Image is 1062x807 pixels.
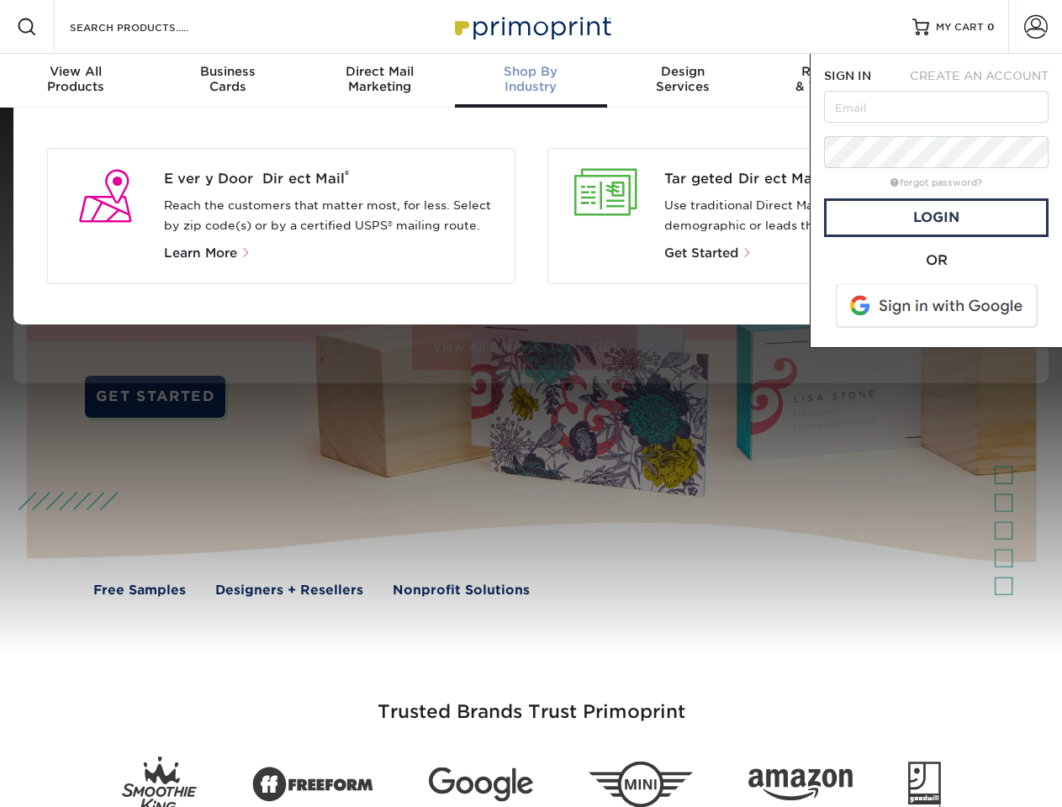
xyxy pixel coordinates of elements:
[748,769,853,801] img: Amazon
[447,8,616,45] img: Primoprint
[151,54,303,108] a: BusinessCards
[455,54,606,108] a: Shop ByIndustry
[824,198,1049,237] a: Login
[429,767,533,802] img: Google
[824,251,1049,271] div: OR
[151,64,303,79] span: Business
[824,91,1049,123] input: Email
[758,64,910,94] div: & Templates
[890,177,982,188] a: forgot password?
[304,64,455,94] div: Marketing
[4,756,143,801] iframe: Google Customer Reviews
[824,69,871,82] span: SIGN IN
[758,64,910,79] span: Resources
[910,69,1049,82] span: CREATE AN ACCOUNT
[40,661,1023,743] h3: Trusted Brands Trust Primoprint
[936,20,984,34] span: MY CART
[151,64,303,94] div: Cards
[908,762,941,807] img: Goodwill
[304,64,455,79] span: Direct Mail
[758,54,910,108] a: Resources& Templates
[304,54,455,108] a: Direct MailMarketing
[455,64,606,94] div: Industry
[607,54,758,108] a: DesignServices
[607,64,758,94] div: Services
[607,64,758,79] span: Design
[987,21,995,33] span: 0
[455,64,606,79] span: Shop By
[68,17,232,37] input: SEARCH PRODUCTS.....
